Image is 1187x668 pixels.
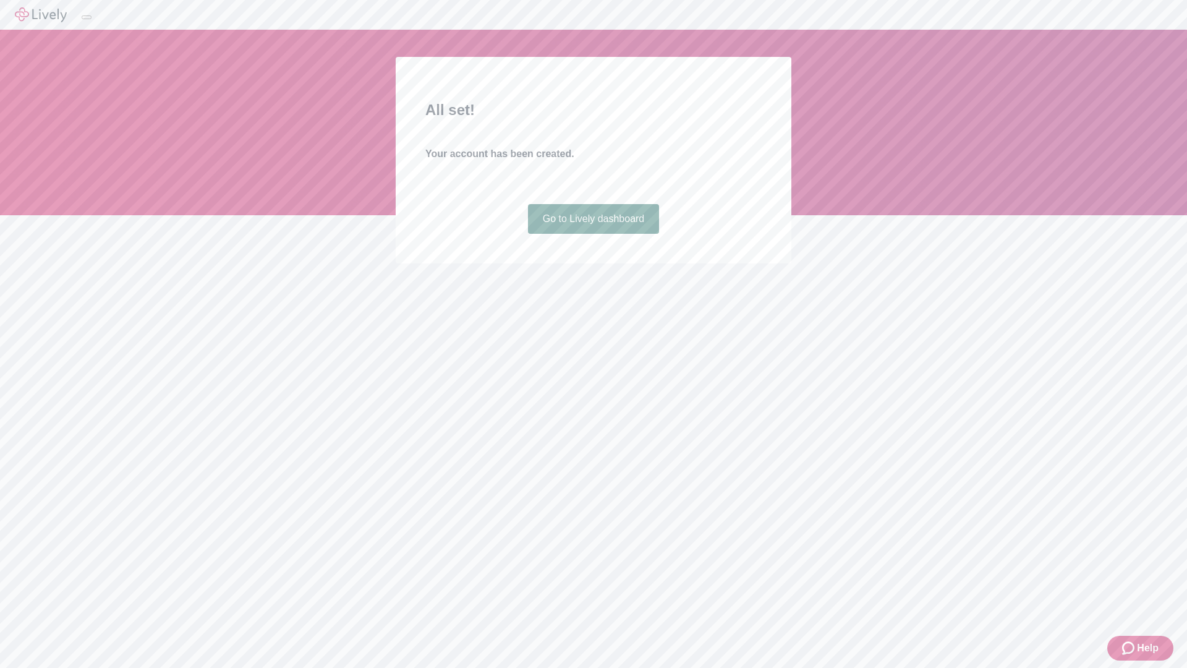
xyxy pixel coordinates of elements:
[1122,641,1137,656] svg: Zendesk support icon
[425,99,762,121] h2: All set!
[82,15,91,19] button: Log out
[1137,641,1159,656] span: Help
[15,7,67,22] img: Lively
[425,147,762,161] h4: Your account has been created.
[528,204,660,234] a: Go to Lively dashboard
[1107,636,1173,661] button: Zendesk support iconHelp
